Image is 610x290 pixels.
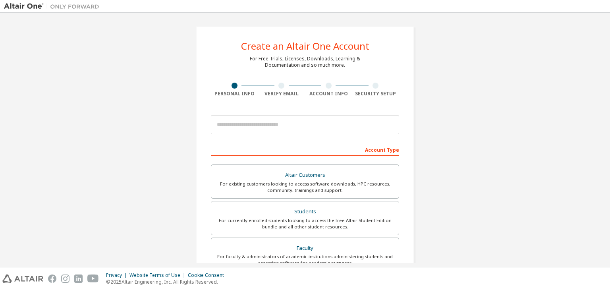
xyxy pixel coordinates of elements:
div: Create an Altair One Account [241,41,369,51]
div: Privacy [106,272,129,278]
div: For faculty & administrators of academic institutions administering students and accessing softwa... [216,253,394,266]
img: youtube.svg [87,275,99,283]
div: Students [216,206,394,217]
div: Account Type [211,143,399,156]
img: altair_logo.svg [2,275,43,283]
div: For currently enrolled students looking to access the free Altair Student Edition bundle and all ... [216,217,394,230]
div: Personal Info [211,91,258,97]
div: For existing customers looking to access software downloads, HPC resources, community, trainings ... [216,181,394,193]
div: Security Setup [352,91,400,97]
img: instagram.svg [61,275,69,283]
div: For Free Trials, Licenses, Downloads, Learning & Documentation and so much more. [250,56,360,68]
img: facebook.svg [48,275,56,283]
img: Altair One [4,2,103,10]
div: Cookie Consent [188,272,229,278]
div: Website Terms of Use [129,272,188,278]
div: Altair Customers [216,170,394,181]
img: linkedin.svg [74,275,83,283]
div: Account Info [305,91,352,97]
p: © 2025 Altair Engineering, Inc. All Rights Reserved. [106,278,229,285]
div: Verify Email [258,91,305,97]
div: Faculty [216,243,394,254]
